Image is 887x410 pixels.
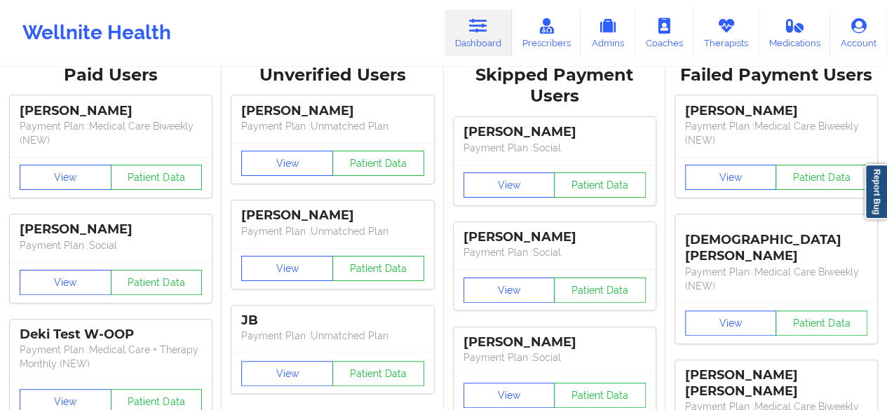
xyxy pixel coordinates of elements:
button: View [463,383,555,408]
p: Payment Plan : Social [463,245,646,259]
div: [PERSON_NAME] [241,207,424,224]
a: Admins [581,10,635,56]
p: Payment Plan : Medical Care Biweekly (NEW) [20,119,202,147]
button: View [463,172,555,198]
div: Unverified Users [231,64,433,86]
p: Payment Plan : Medical Care Biweekly (NEW) [685,265,867,293]
button: View [20,270,111,295]
p: Payment Plan : Unmatched Plan [241,119,424,133]
p: Payment Plan : Unmatched Plan [241,329,424,343]
div: [PERSON_NAME] [20,103,202,119]
button: View [20,165,111,190]
div: [PERSON_NAME] [241,103,424,119]
p: Payment Plan : Medical Care + Therapy Monthly (NEW) [20,343,202,371]
button: View [241,151,333,176]
div: Skipped Payment Users [454,64,656,108]
div: Failed Payment Users [675,64,877,86]
button: Patient Data [554,278,646,303]
button: Patient Data [332,151,424,176]
button: Patient Data [554,383,646,408]
a: Account [830,10,887,56]
a: Prescribers [512,10,581,56]
a: Report Bug [865,164,887,219]
div: [PERSON_NAME] [463,229,646,245]
button: Patient Data [332,256,424,281]
button: View [241,256,333,281]
p: Payment Plan : Unmatched Plan [241,224,424,238]
button: View [241,361,333,386]
button: Patient Data [332,361,424,386]
button: View [463,278,555,303]
div: [DEMOGRAPHIC_DATA][PERSON_NAME] [685,221,867,264]
button: View [685,165,777,190]
a: Medications [759,10,831,56]
div: Paid Users [10,64,212,86]
div: [PERSON_NAME] [685,103,867,119]
div: [PERSON_NAME] [PERSON_NAME] [685,367,867,399]
button: View [685,310,777,336]
a: Therapists [693,10,759,56]
a: Dashboard [445,10,512,56]
button: Patient Data [111,270,203,295]
div: [PERSON_NAME] [20,221,202,238]
p: Payment Plan : Social [463,141,646,155]
button: Patient Data [554,172,646,198]
div: [PERSON_NAME] [463,334,646,350]
a: Coaches [635,10,693,56]
div: Deki Test W-OOP [20,327,202,343]
button: Patient Data [111,165,203,190]
button: Patient Data [776,310,867,336]
p: Payment Plan : Social [463,350,646,364]
div: JB [241,313,424,329]
div: [PERSON_NAME] [463,124,646,140]
button: Patient Data [776,165,867,190]
p: Payment Plan : Social [20,238,202,252]
p: Payment Plan : Medical Care Biweekly (NEW) [685,119,867,147]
